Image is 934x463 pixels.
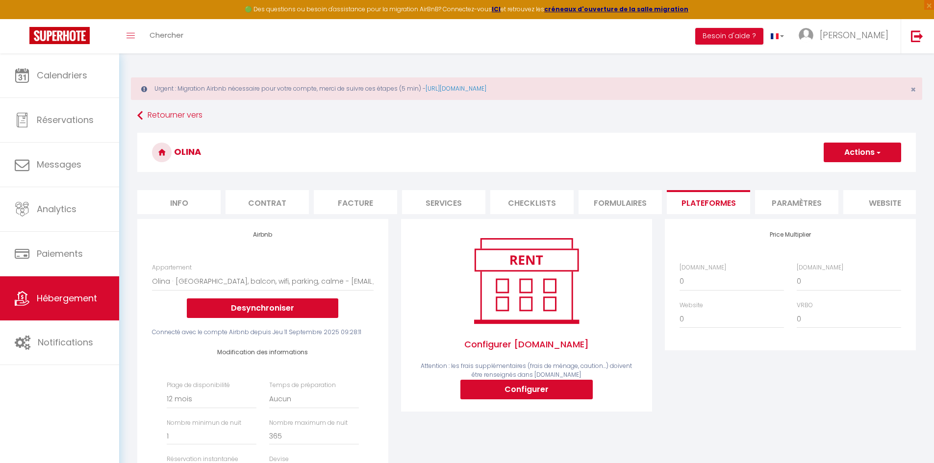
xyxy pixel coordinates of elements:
button: Close [910,85,916,94]
span: Réservations [37,114,94,126]
button: Besoin d'aide ? [695,28,763,45]
li: Info [137,190,221,214]
li: website [843,190,927,214]
li: Services [402,190,485,214]
a: [URL][DOMAIN_NAME] [426,84,486,93]
span: Analytics [37,203,76,215]
label: [DOMAIN_NAME] [680,263,726,272]
label: Appartement [152,263,192,272]
label: Nombre minimun de nuit [167,418,241,428]
iframe: Chat [892,419,927,456]
label: [DOMAIN_NAME] [797,263,843,272]
div: Urgent : Migration Airbnb nécessaire pour votre compte, merci de suivre ces étapes (5 min) - [131,77,922,100]
button: Configurer [460,380,593,399]
span: Hébergement [37,292,97,304]
label: Website [680,301,703,310]
h4: Airbnb [152,231,374,238]
li: Checklists [490,190,574,214]
h4: Price Multiplier [680,231,901,238]
a: Chercher [142,19,191,53]
span: Chercher [150,30,183,40]
img: logout [911,30,923,42]
li: Facture [314,190,397,214]
h4: Modification des informations [167,349,359,356]
span: Notifications [38,336,93,348]
a: Retourner vers [137,107,916,124]
button: Actions [824,143,901,162]
h3: Olina [137,133,916,172]
li: Contrat [226,190,309,214]
span: Calendriers [37,69,87,81]
label: Nombre maximum de nuit [269,418,348,428]
img: rent.png [464,234,589,328]
li: Formulaires [579,190,662,214]
span: Messages [37,158,81,171]
a: ... [PERSON_NAME] [791,19,901,53]
span: Paiements [37,247,83,260]
label: Plage de disponibilité [167,381,230,390]
a: créneaux d'ouverture de la salle migration [544,5,688,13]
li: Plateformes [667,190,750,214]
li: Paramètres [755,190,838,214]
span: Attention : les frais supplémentaires (frais de ménage, caution...) doivent être renseignés dans ... [421,362,632,379]
span: [PERSON_NAME] [820,29,888,41]
label: Temps de préparation [269,381,336,390]
label: VRBO [797,301,813,310]
div: Connecté avec le compte Airbnb depuis Jeu 11 Septembre 2025 09:28:11 [152,328,374,337]
img: Super Booking [29,27,90,44]
span: × [910,83,916,96]
span: Configurer [DOMAIN_NAME] [416,328,637,361]
a: ICI [492,5,501,13]
img: ... [799,28,813,43]
button: Desynchroniser [187,298,338,318]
